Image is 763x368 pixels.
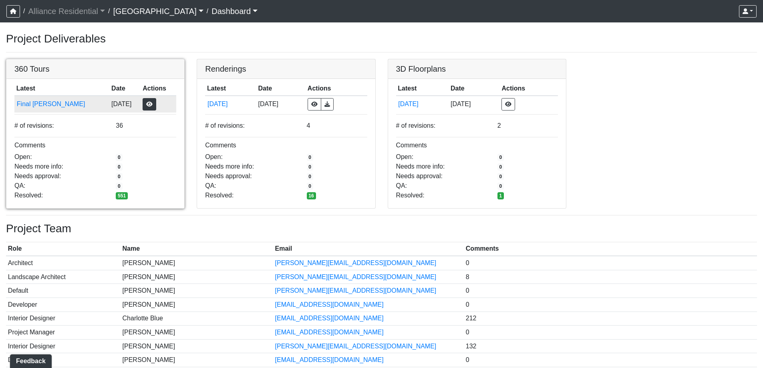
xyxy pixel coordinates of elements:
[6,222,757,235] h3: Project Team
[28,3,105,19] a: Alliance Residential
[464,339,757,353] td: 132
[121,284,273,298] td: [PERSON_NAME]
[464,326,757,340] td: 0
[16,99,108,109] button: Final [PERSON_NAME]
[14,96,109,113] td: sDq6mBmkBL9CKNHwdBba2A
[121,242,273,256] th: Name
[464,284,757,298] td: 0
[6,32,757,46] h3: Project Deliverables
[121,298,273,312] td: [PERSON_NAME]
[113,3,203,19] a: [GEOGRAPHIC_DATA]
[275,259,437,266] a: [PERSON_NAME][EMAIL_ADDRESS][DOMAIN_NAME]
[6,284,121,298] td: Default
[121,353,273,367] td: [PERSON_NAME]
[275,315,384,322] a: [EMAIL_ADDRESS][DOMAIN_NAME]
[275,273,437,280] a: [PERSON_NAME][EMAIL_ADDRESS][DOMAIN_NAME]
[398,99,447,109] button: [DATE]
[464,312,757,326] td: 212
[6,326,121,340] td: Project Manager
[6,312,121,326] td: Interior Designer
[6,256,121,270] td: Architect
[207,99,254,109] button: [DATE]
[121,312,273,326] td: Charlotte Blue
[275,343,437,350] a: [PERSON_NAME][EMAIL_ADDRESS][DOMAIN_NAME]
[396,96,449,113] td: rNpYG1Wy65wLGMDvPgzeuL
[464,298,757,312] td: 0
[203,3,211,19] span: /
[205,96,256,113] td: iazKozQvzzUuypbwJRuxfp
[6,298,121,312] td: Developer
[6,353,121,367] td: Developer
[121,339,273,353] td: [PERSON_NAME]
[6,352,53,368] iframe: Ybug feedback widget
[464,256,757,270] td: 0
[121,270,273,284] td: [PERSON_NAME]
[275,301,384,308] a: [EMAIL_ADDRESS][DOMAIN_NAME]
[121,326,273,340] td: [PERSON_NAME]
[121,256,273,270] td: [PERSON_NAME]
[464,270,757,284] td: 8
[211,3,258,19] a: Dashboard
[275,329,384,336] a: [EMAIL_ADDRESS][DOMAIN_NAME]
[105,3,113,19] span: /
[464,353,757,367] td: 0
[275,287,437,294] a: [PERSON_NAME][EMAIL_ADDRESS][DOMAIN_NAME]
[464,242,757,256] th: Comments
[20,3,28,19] span: /
[6,242,121,256] th: Role
[273,242,464,256] th: Email
[6,339,121,353] td: Interior Designer
[6,270,121,284] td: Landscape Architect
[275,356,384,363] a: [EMAIL_ADDRESS][DOMAIN_NAME]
